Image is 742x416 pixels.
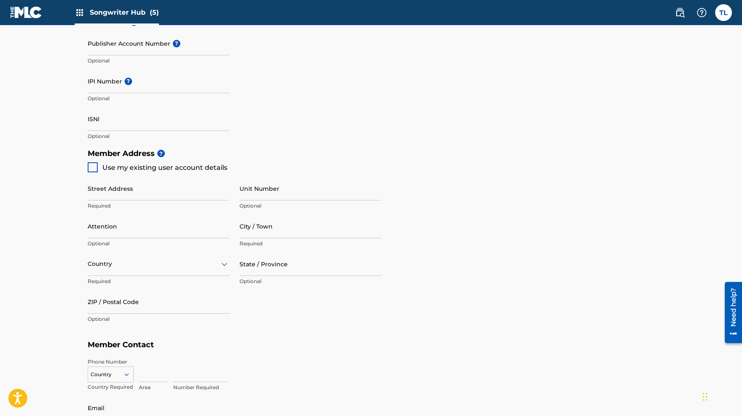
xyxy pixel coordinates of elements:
span: Use my existing user account details [102,164,227,172]
p: Optional [88,240,229,247]
div: User Menu [715,4,732,21]
span: (5) [150,8,159,16]
img: help [697,8,707,18]
p: Required [88,202,229,210]
iframe: Resource Center [719,278,742,346]
h5: Member Contact [88,336,655,354]
p: Country Required [88,383,134,391]
span: ? [125,78,132,85]
p: Required [240,240,381,247]
div: Help [693,4,710,21]
h5: Member Address [88,145,655,163]
div: Drag [703,384,708,409]
a: Public Search [672,4,688,21]
p: Optional [88,57,229,65]
p: Number Required [173,384,228,391]
p: Optional [88,315,229,323]
p: Optional [240,202,381,210]
p: Area [139,384,168,391]
span: ? [173,40,180,47]
p: Optional [88,133,229,140]
p: Optional [88,95,229,102]
p: Required [88,278,229,285]
img: search [675,8,685,18]
span: ? [157,150,165,157]
span: Songwriter Hub [90,8,159,17]
img: Top Rightsholders [75,8,85,18]
p: Optional [240,278,381,285]
iframe: Chat Widget [700,376,742,416]
img: MLC Logo [10,6,42,18]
